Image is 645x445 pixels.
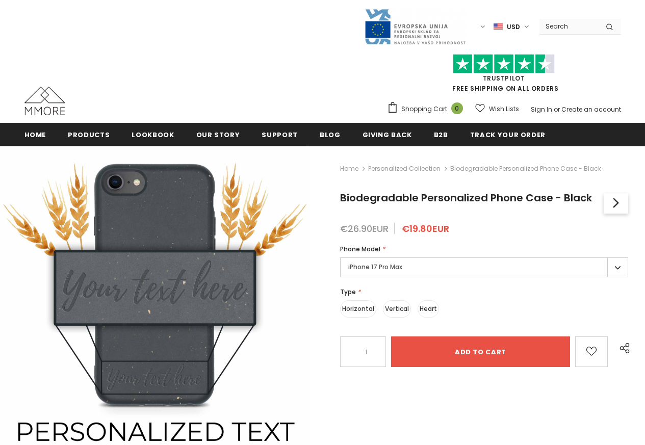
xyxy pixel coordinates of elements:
[320,130,341,140] span: Blog
[364,22,466,31] a: Javni Razpis
[383,300,411,318] label: Vertical
[364,8,466,45] img: Javni Razpis
[132,130,174,140] span: Lookbook
[391,336,570,367] input: Add to cart
[387,59,621,93] span: FREE SHIPPING ON ALL ORDERS
[24,130,46,140] span: Home
[494,22,503,31] img: USD
[262,130,298,140] span: support
[450,163,601,175] span: Biodegradable Personalized Phone Case - Black
[363,130,412,140] span: Giving back
[24,123,46,146] a: Home
[196,130,240,140] span: Our Story
[507,22,520,32] span: USD
[539,19,598,34] input: Search Site
[340,300,376,318] label: Horizontal
[561,105,621,114] a: Create an account
[340,191,592,205] span: Biodegradable Personalized Phone Case - Black
[132,123,174,146] a: Lookbook
[68,130,110,140] span: Products
[387,101,468,117] a: Shopping Cart 0
[196,123,240,146] a: Our Story
[340,287,356,296] span: Type
[531,105,552,114] a: Sign In
[418,300,439,318] label: Heart
[451,102,463,114] span: 0
[470,123,546,146] a: Track your order
[340,257,628,277] label: iPhone 17 Pro Max
[434,130,448,140] span: B2B
[368,164,441,173] a: Personalized Collection
[262,123,298,146] a: support
[489,104,519,114] span: Wish Lists
[24,87,65,115] img: MMORE Cases
[340,245,380,253] span: Phone Model
[483,74,525,83] a: Trustpilot
[554,105,560,114] span: or
[470,130,546,140] span: Track your order
[340,222,389,235] span: €26.90EUR
[340,163,358,175] a: Home
[401,104,447,114] span: Shopping Cart
[434,123,448,146] a: B2B
[475,100,519,118] a: Wish Lists
[453,54,555,74] img: Trust Pilot Stars
[402,222,449,235] span: €19.80EUR
[68,123,110,146] a: Products
[320,123,341,146] a: Blog
[363,123,412,146] a: Giving back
